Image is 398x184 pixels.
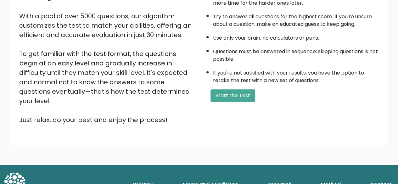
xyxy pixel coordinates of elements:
[213,31,379,42] li: Use only your brain, no calculators or pens.
[213,45,379,63] li: Questions must be answered in sequence; skipping questions is not possible.
[213,10,379,28] li: Try to answer all questions for the highest score. If you're unsure about a question, make an edu...
[210,89,255,102] button: Start the Test
[213,66,379,84] li: If you're not satisfied with your results, you have the option to retake the test with a new set ...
